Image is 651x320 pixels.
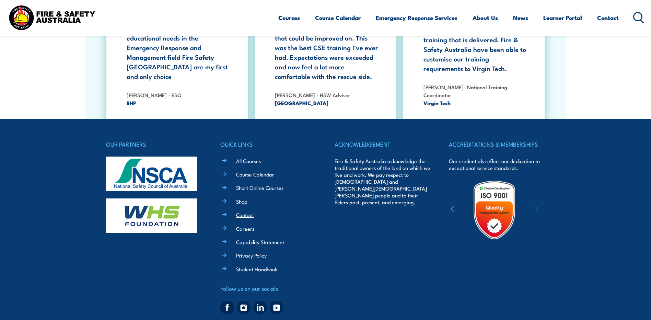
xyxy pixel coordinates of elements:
a: Learner Portal [543,9,582,27]
h4: ACKNOWLEDGEMENT [335,139,431,149]
a: Courses [278,9,300,27]
p: The reason that we keep coming back is the focus on quality of training that is delivered. Fire &... [423,15,528,73]
a: Capability Statement [236,238,284,245]
h4: OUR PARTNERS [106,139,202,149]
a: Contact [597,9,619,27]
a: Shop [236,198,247,205]
img: Untitled design (19) [464,180,524,240]
span: Virgin Tech [423,99,528,107]
a: Student Handbook [236,265,277,273]
a: Privacy Policy [236,252,267,259]
img: nsca-logo-footer [106,157,197,191]
a: Course Calendar [236,171,274,178]
p: Fire & Safety Australia acknowledge the traditional owners of the land on which we live and work.... [335,158,431,206]
img: whs-logo-footer [106,198,197,233]
h4: Follow us on our socials [220,284,316,293]
p: For any of my future training and educational needs in the Emergency Response and Management fiel... [127,23,231,81]
strong: [PERSON_NAME]- National Training Coordinator [423,83,507,99]
a: Emergency Response Services [376,9,457,27]
strong: [PERSON_NAME] - ESO [127,91,182,99]
a: Contact [236,211,254,218]
a: Course Calendar [315,9,361,27]
strong: [PERSON_NAME] - HSW Advisor [275,91,350,99]
a: Careers [236,225,254,232]
a: News [513,9,528,27]
span: BHP [127,99,231,107]
a: About Us [473,9,498,27]
a: All Courses [236,157,261,164]
h4: QUICK LINKS [220,139,316,149]
h4: ACCREDITATIONS & MEMBERSHIPS [449,139,545,149]
a: Short Online Courses [236,184,283,191]
img: ewpa-logo [525,198,584,222]
p: Our credentials reflect our dedication to exceptional service standards. [449,158,545,171]
span: [GEOGRAPHIC_DATA] [275,99,379,107]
